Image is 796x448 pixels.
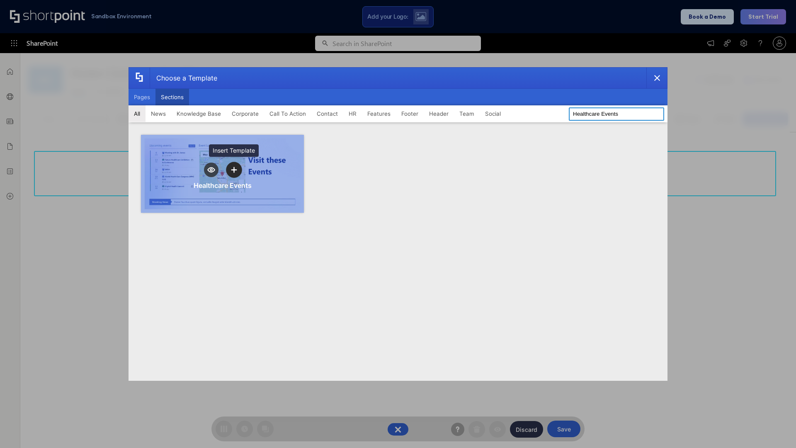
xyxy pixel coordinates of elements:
[755,408,796,448] iframe: Chat Widget
[480,105,506,122] button: Social
[171,105,226,122] button: Knowledge Base
[311,105,343,122] button: Contact
[129,89,155,105] button: Pages
[150,68,217,88] div: Choose a Template
[343,105,362,122] button: HR
[129,105,146,122] button: All
[424,105,454,122] button: Header
[396,105,424,122] button: Footer
[155,89,189,105] button: Sections
[362,105,396,122] button: Features
[146,105,171,122] button: News
[194,181,252,190] div: Healthcare Events
[226,105,264,122] button: Corporate
[569,107,664,121] input: Search
[454,105,480,122] button: Team
[264,105,311,122] button: Call To Action
[129,67,667,381] div: template selector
